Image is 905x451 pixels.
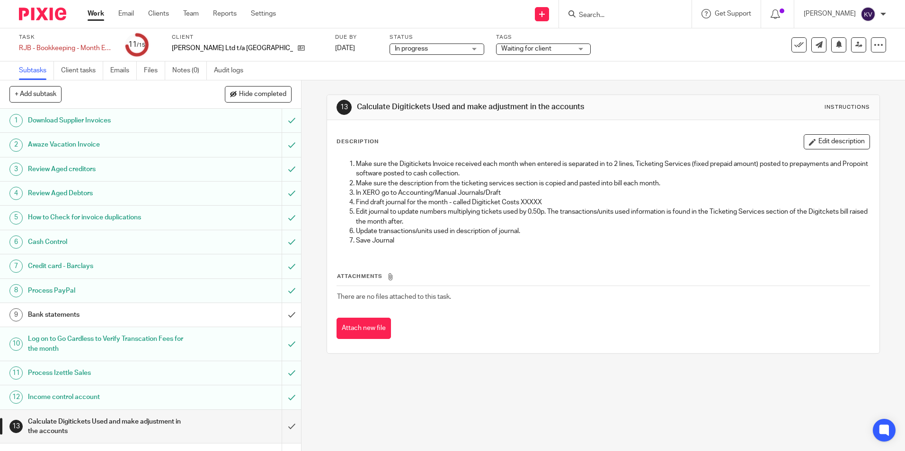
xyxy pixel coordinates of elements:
[172,43,293,53] p: [PERSON_NAME] Ltd t/a [GEOGRAPHIC_DATA]
[28,210,191,225] h1: How to Check for invoice duplications
[88,9,104,18] a: Work
[28,284,191,298] h1: Process PayPal
[861,7,876,22] img: svg%3E
[225,86,292,102] button: Hide completed
[251,9,276,18] a: Settings
[356,198,869,207] p: Find draft journal for the month - called Digiticket Costs XXXXX
[118,9,134,18] a: Email
[501,45,551,52] span: Waiting for client
[19,43,114,53] div: RJB - Bookkeeping - Month End Closure
[28,366,191,380] h1: Process Izettle Sales
[390,34,484,41] label: Status
[356,236,869,245] p: Save Journal
[9,390,23,404] div: 12
[9,139,23,152] div: 2
[137,43,145,48] small: /15
[172,34,323,41] label: Client
[356,179,869,188] p: Make sure the description from the ticketing services section is copied and pasted into bill each...
[395,45,428,52] span: In progress
[28,415,191,439] h1: Calculate Digitickets Used and make adjustment in the accounts
[9,163,23,176] div: 3
[172,61,207,80] a: Notes (0)
[110,61,137,80] a: Emails
[19,34,114,41] label: Task
[9,211,23,225] div: 5
[183,9,199,18] a: Team
[337,274,382,279] span: Attachments
[28,113,191,128] h1: Download Supplier Invoices
[28,162,191,176] h1: Review Aged creditors
[148,9,169,18] a: Clients
[337,100,352,115] div: 13
[9,284,23,297] div: 8
[19,8,66,20] img: Pixie
[356,207,869,226] p: Edit journal to update numbers multiplying tickets used by 0.50p. The transactions/units used inf...
[9,366,23,380] div: 11
[9,420,23,433] div: 13
[9,114,23,127] div: 1
[128,39,145,50] div: 11
[804,9,856,18] p: [PERSON_NAME]
[213,9,237,18] a: Reports
[9,86,62,102] button: + Add subtask
[28,186,191,200] h1: Review Aged Debtors
[61,61,103,80] a: Client tasks
[28,390,191,404] h1: Income control account
[356,226,869,236] p: Update transactions/units used in description of journal.
[356,159,869,179] p: Make sure the Digitickets Invoice received each month when entered is separated in to 2 lines, Ti...
[9,235,23,249] div: 6
[214,61,250,80] a: Audit logs
[9,338,23,351] div: 10
[337,318,391,339] button: Attach new file
[337,294,451,300] span: There are no files attached to this task.
[825,104,870,111] div: Instructions
[19,61,54,80] a: Subtasks
[28,332,191,356] h1: Log on to Go Cardless to Verify Transcation Fees for the month
[28,259,191,273] h1: Credit card - Barclays
[9,308,23,321] div: 9
[9,260,23,273] div: 7
[28,308,191,322] h1: Bank statements
[28,235,191,249] h1: Cash Control
[144,61,165,80] a: Files
[804,134,870,149] button: Edit description
[337,138,379,146] p: Description
[335,34,378,41] label: Due by
[9,187,23,200] div: 4
[335,45,355,52] span: [DATE]
[715,10,751,17] span: Get Support
[28,138,191,152] h1: Awaze Vacation Invoice
[239,91,286,98] span: Hide completed
[578,11,663,20] input: Search
[357,102,623,112] h1: Calculate Digitickets Used and make adjustment in the accounts
[496,34,591,41] label: Tags
[356,188,869,198] p: In XERO go to Accounting/Manual Journals/Draft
